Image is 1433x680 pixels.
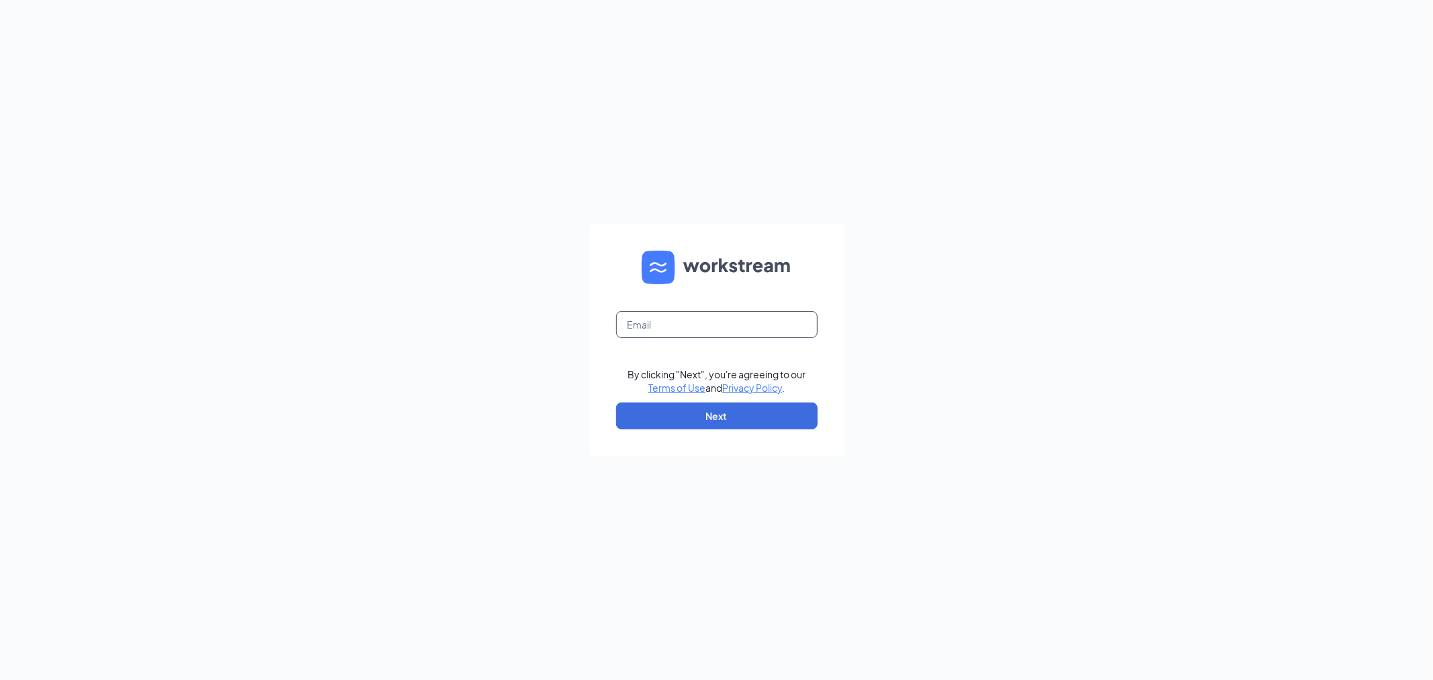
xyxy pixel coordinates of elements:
button: Next [616,402,818,429]
div: By clicking "Next", you're agreeing to our and . [627,368,806,394]
a: Terms of Use [648,382,705,394]
a: Privacy Policy [722,382,782,394]
input: Email [616,311,818,338]
img: WS logo and Workstream text [642,251,792,284]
